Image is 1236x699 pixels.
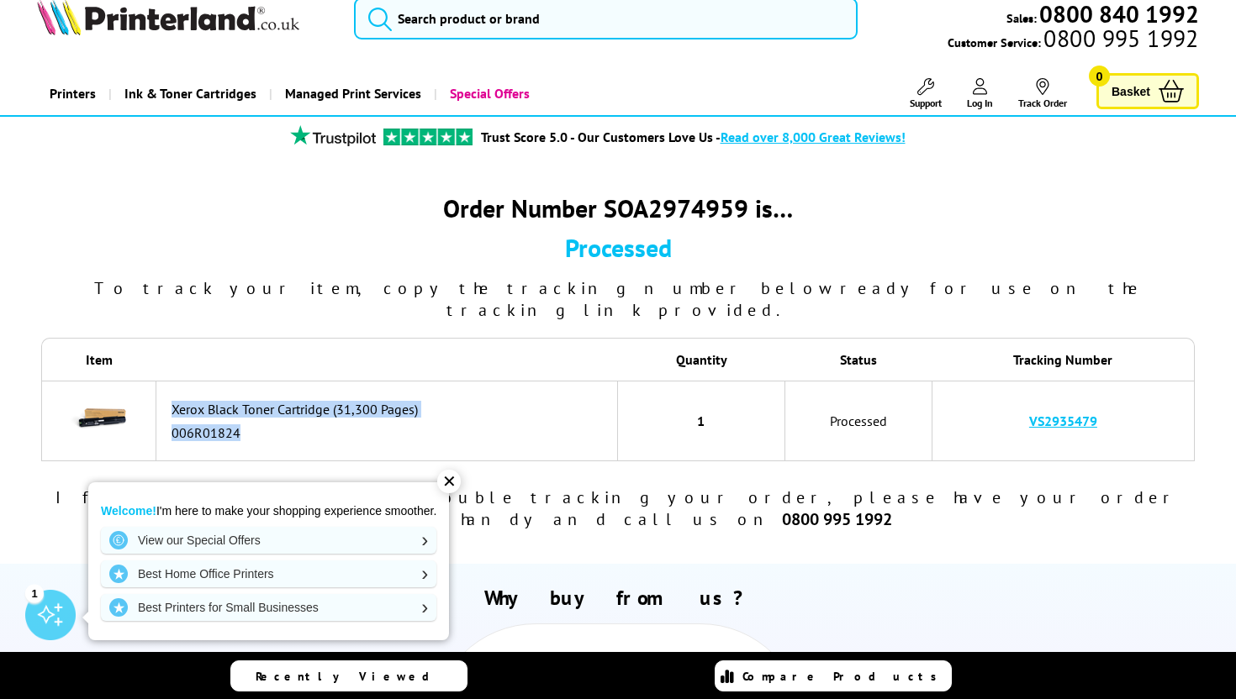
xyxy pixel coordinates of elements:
div: Xerox Black Toner Cartridge (31,300 Pages) [172,401,609,418]
a: Track Order [1018,78,1067,109]
td: Processed [785,381,932,461]
a: Managed Print Services [269,72,434,115]
span: To track your item, copy the tracking number below ready for use on the tracking link provided. [94,277,1143,321]
a: Printers [37,72,108,115]
img: trustpilot rating [383,129,473,145]
a: Special Offers [434,72,542,115]
div: 1 [25,584,44,602]
a: VS2935479 [1029,413,1097,429]
span: Ink & Toner Cartridges [124,72,256,115]
p: I'm here to make your shopping experience smoother. [101,503,436,518]
a: Trust Score 5.0 - Our Customers Love Us -Read over 8,000 Great Reviews! [481,129,906,145]
img: Xerox Black Toner Cartridge (31,300 Pages) [69,390,128,449]
th: Quantity [618,338,785,381]
div: Order Number SOA2974959 is… [41,192,1195,224]
td: 1 [618,381,785,461]
div: Processed [41,231,1195,264]
h2: Why buy from us? [37,585,1199,611]
span: Recently Viewed [256,669,446,684]
th: Item [41,338,156,381]
a: Compare Products [715,660,952,691]
a: 0800 840 1992 [1037,6,1199,22]
a: Log In [967,78,993,109]
a: Ink & Toner Cartridges [108,72,269,115]
a: View our Special Offers [101,527,436,554]
th: Tracking Number [932,338,1196,381]
span: Basket [1112,80,1150,102]
a: Best Printers for Small Businesses [101,594,436,621]
img: trustpilot rating [283,125,383,146]
span: Sales: [1006,10,1037,26]
span: Compare Products [742,669,946,684]
span: Log In [967,97,993,109]
div: ✕ [437,470,461,493]
span: Support [910,97,942,109]
div: If you are still having trouble tracking your order, please have your order number handy and call... [41,486,1195,530]
span: Read over 8,000 Great Reviews! [721,129,906,145]
th: Status [785,338,932,381]
span: Customer Service: [948,30,1198,50]
span: 0 [1089,66,1110,87]
div: 006R01824 [172,424,609,441]
b: 0800 995 1992 [782,508,892,530]
a: Basket 0 [1096,73,1199,109]
a: Recently Viewed [230,660,467,691]
a: Best Home Office Printers [101,560,436,587]
strong: Welcome! [101,504,156,518]
span: 0800 995 1992 [1041,30,1198,46]
a: Support [910,78,942,109]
